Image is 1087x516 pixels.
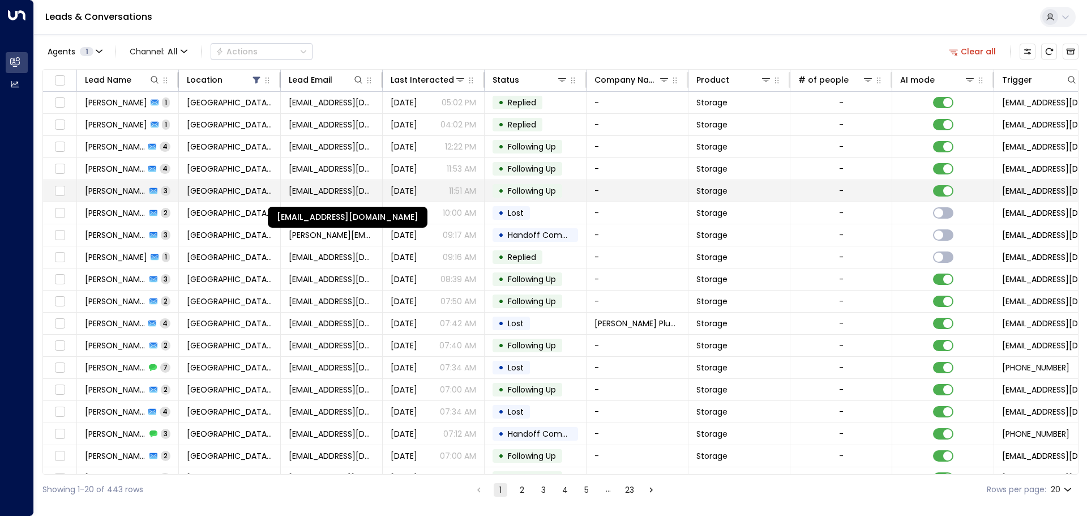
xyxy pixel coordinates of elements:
[85,406,145,417] span: Daniel Havewy
[498,159,504,178] div: •
[85,73,131,87] div: Lead Name
[644,483,658,497] button: Go to next page
[211,43,313,60] button: Actions
[161,340,170,350] span: 2
[696,73,772,87] div: Product
[508,472,556,484] span: Following Up
[289,163,374,174] span: bowshawna963@gmail.com
[587,445,688,467] td: -
[498,93,504,112] div: •
[53,339,67,353] span: Toggle select row
[696,406,727,417] span: Storage
[696,428,727,440] span: Storage
[580,483,593,497] button: Go to page 5
[85,119,147,130] span: David Clark
[839,406,844,417] div: -
[498,358,504,377] div: •
[216,46,258,57] div: Actions
[440,384,476,395] p: 07:00 AM
[160,164,170,173] span: 4
[125,44,192,59] span: Channel:
[289,428,374,440] span: markwatts56@hotmail.com
[440,296,476,307] p: 07:50 AM
[587,357,688,378] td: -
[839,251,844,263] div: -
[839,97,844,108] div: -
[289,119,374,130] span: davidclark@live.co.uk
[443,229,476,241] p: 09:17 AM
[289,472,374,484] span: becky.roberts00@yahoo.co.uk
[289,73,364,87] div: Lead Email
[498,225,504,245] div: •
[289,296,374,307] span: misslala_76@hotmail.com
[161,296,170,306] span: 2
[85,163,145,174] span: Shawna Bow
[508,450,556,462] span: Following Up
[187,73,222,87] div: Location
[508,97,536,108] span: Replied
[839,229,844,241] div: -
[162,252,170,262] span: 1
[85,318,145,329] span: Ben Ashcroft
[1051,481,1074,498] div: 20
[85,428,146,440] span: Mark Watts
[391,450,417,462] span: Sep 08, 2025
[161,385,170,394] span: 2
[187,450,272,462] span: Space Station Shrewsbury
[944,44,1001,59] button: Clear all
[1002,362,1069,373] span: +447877977480
[839,185,844,197] div: -
[696,185,727,197] span: Storage
[498,336,504,355] div: •
[289,450,374,462] span: markwatts56@hotmail.com
[587,291,688,312] td: -
[187,274,272,285] span: Space Station Shrewsbury
[53,162,67,176] span: Toggle select row
[289,141,374,152] span: markandsamevans@hotmail.com
[289,318,374,329] span: ashcroftplumbingandheating@gmail.com
[440,450,476,462] p: 07:00 AM
[508,163,556,174] span: Following Up
[160,363,170,372] span: 7
[494,483,507,497] button: page 1
[53,228,67,242] span: Toggle select row
[85,450,146,462] span: Mark Watts
[508,428,588,440] span: Handoff Completed
[587,246,688,268] td: -
[391,185,417,197] span: Yesterday
[391,384,417,395] span: Sep 08, 2025
[508,318,524,329] span: Lost
[1063,44,1079,59] button: Archived Leads
[498,468,504,488] div: •
[211,43,313,60] div: Button group with a nested menu
[391,73,466,87] div: Last Interacted
[587,136,688,157] td: -
[839,340,844,351] div: -
[587,180,688,202] td: -
[508,185,556,197] span: Following Up
[391,296,417,307] span: Yesterday
[493,73,568,87] div: Status
[587,202,688,224] td: -
[696,384,727,395] span: Storage
[798,73,849,87] div: # of people
[391,340,417,351] span: Yesterday
[696,97,727,108] span: Storage
[85,362,145,373] span: Richard Keddie
[187,229,272,241] span: Space Station Shrewsbury
[161,429,170,438] span: 3
[498,314,504,333] div: •
[440,362,476,373] p: 07:34 AM
[85,384,146,395] span: Richard Keddie
[839,472,844,484] div: -
[696,163,727,174] span: Storage
[85,472,145,484] span: Becky Smith
[798,73,874,87] div: # of people
[594,318,680,329] span: Ashcroft Plumbing and Heating
[508,119,536,130] span: Replied
[508,340,556,351] span: Following Up
[187,340,272,351] span: Space Station Shrewsbury
[162,120,170,129] span: 1
[515,483,529,497] button: Go to page 2
[161,230,170,240] span: 3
